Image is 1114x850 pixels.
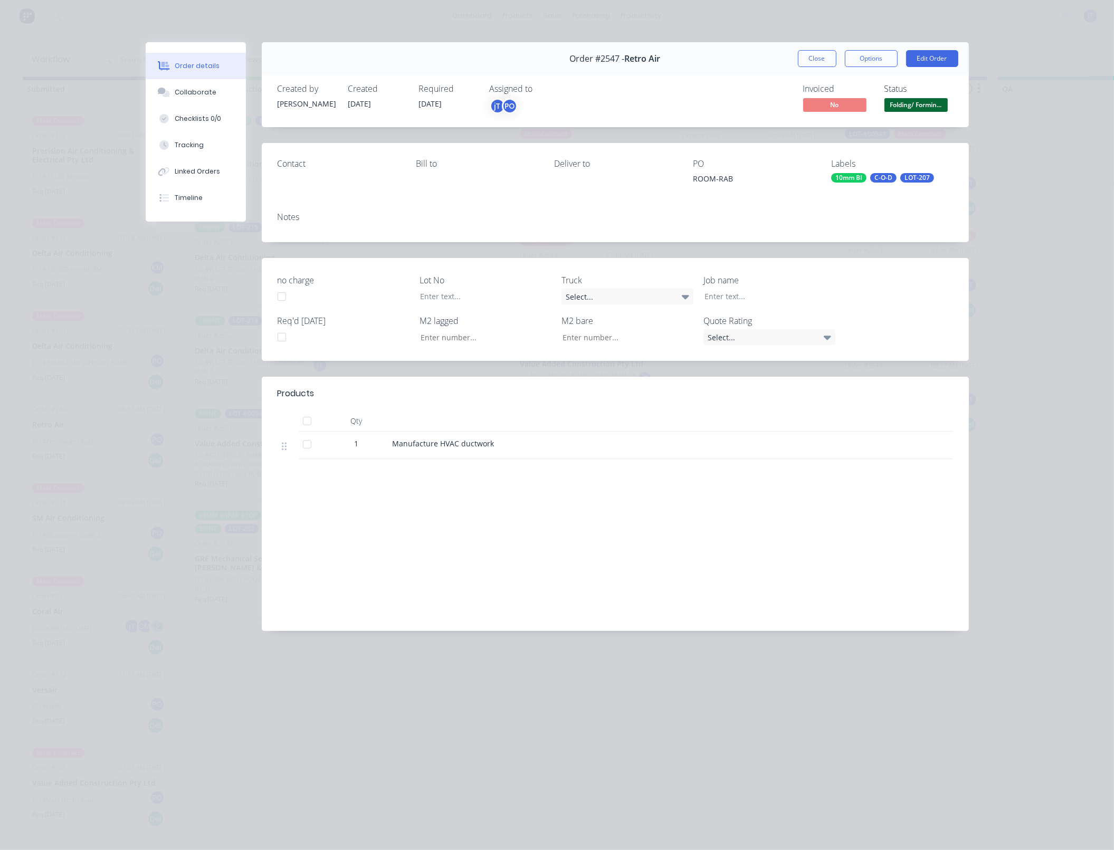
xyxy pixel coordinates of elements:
[146,53,246,79] button: Order details
[884,84,953,94] div: Status
[146,106,246,132] button: Checklists 0/0
[278,98,336,109] div: [PERSON_NAME]
[325,410,388,432] div: Qty
[798,50,836,67] button: Close
[420,314,551,327] label: M2 lagged
[278,212,953,222] div: Notes
[175,167,220,176] div: Linked Orders
[175,61,220,71] div: Order details
[278,314,410,327] label: Req'd [DATE]
[419,84,477,94] div: Required
[412,329,551,345] input: Enter number...
[175,193,203,203] div: Timeline
[146,132,246,158] button: Tracking
[554,159,675,169] div: Deliver to
[570,54,625,64] span: Order #2547 -
[693,159,814,169] div: PO
[831,159,953,169] div: Labels
[175,140,204,150] div: Tracking
[803,84,872,94] div: Invoiced
[845,50,898,67] button: Options
[278,274,410,286] label: no charge
[884,98,948,111] span: Folding/ Formin...
[703,274,835,286] label: Job name
[278,387,315,400] div: Products
[906,50,958,67] button: Edit Order
[348,84,406,94] div: Created
[146,79,246,106] button: Collaborate
[146,158,246,185] button: Linked Orders
[490,98,506,114] div: jT
[703,314,835,327] label: Quote Rating
[803,98,867,111] span: No
[693,173,814,188] div: ROOM-RAB
[884,98,948,114] button: Folding/ Formin...
[900,173,934,183] div: LOT-207
[490,98,518,114] button: jTPO
[703,329,835,345] div: Select...
[490,84,595,94] div: Assigned to
[554,329,693,345] input: Enter number...
[416,159,537,169] div: Bill to
[146,185,246,211] button: Timeline
[561,274,693,286] label: Truck
[175,88,216,97] div: Collaborate
[561,314,693,327] label: M2 bare
[278,159,399,169] div: Contact
[625,54,661,64] span: Retro Air
[420,274,551,286] label: Lot No
[561,289,693,304] div: Select...
[278,84,336,94] div: Created by
[870,173,897,183] div: C-O-D
[348,99,372,109] span: [DATE]
[175,114,221,123] div: Checklists 0/0
[831,173,867,183] div: 10mm BI
[393,438,494,448] span: Manufacture HVAC ductwork
[355,438,359,449] span: 1
[419,99,442,109] span: [DATE]
[502,98,518,114] div: PO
